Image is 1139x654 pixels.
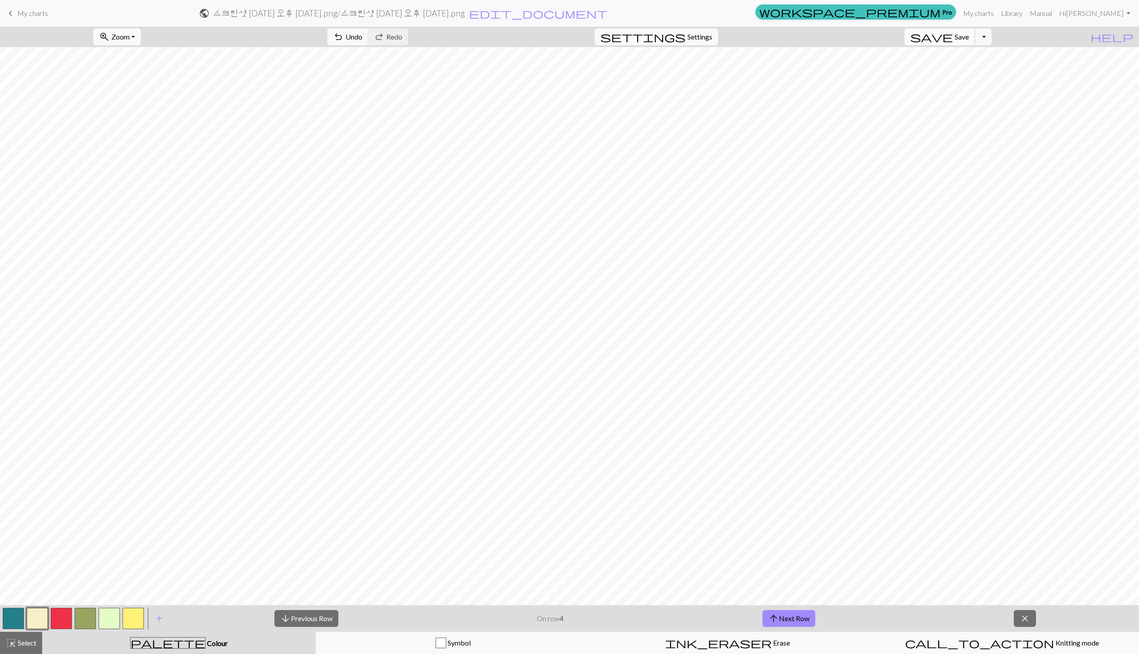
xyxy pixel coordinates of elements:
span: Symbol [446,638,471,647]
p: On row [537,613,564,624]
button: Erase [590,632,865,654]
span: close [1020,612,1030,625]
span: add [154,612,164,625]
span: palette [131,637,205,649]
span: help [1091,31,1133,43]
a: Library [997,4,1026,22]
span: undo [333,31,344,43]
span: settings [600,31,686,43]
span: My charts [17,9,48,17]
span: edit_document [469,7,607,20]
button: Undo [327,28,369,45]
strong: 4 [560,614,564,622]
button: Zoom [93,28,141,45]
span: Zoom [111,32,130,41]
a: Pro [755,4,956,20]
button: Knitting mode [865,632,1139,654]
span: workspace_premium [759,6,941,18]
span: call_to_action [905,637,1054,649]
span: keyboard_arrow_left [5,7,16,20]
span: highlight_alt [6,637,16,649]
span: arrow_downward [280,612,291,625]
button: SettingsSettings [595,28,718,45]
span: ink_eraser [665,637,772,649]
h2: 스크린샷 [DATE] 오후 [DATE].png / 스크린샷 [DATE] 오후 [DATE].png [213,8,465,18]
button: Next Row [762,610,815,627]
button: Save [905,28,975,45]
span: Knitting mode [1054,638,1099,647]
span: Save [955,32,969,41]
a: My charts [5,6,48,21]
button: Colour [42,632,316,654]
button: Previous Row [274,610,338,627]
button: Symbol [316,632,590,654]
i: Settings [600,32,686,42]
a: Manual [1026,4,1056,22]
span: arrow_upward [768,612,779,625]
span: zoom_in [99,31,110,43]
a: Hi[PERSON_NAME] [1056,4,1134,22]
span: Settings [687,32,712,42]
span: Select [16,638,36,647]
span: Erase [772,638,790,647]
a: My charts [960,4,997,22]
span: public [199,7,210,20]
span: Colour [206,639,228,647]
span: save [910,31,953,43]
span: Undo [345,32,362,41]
